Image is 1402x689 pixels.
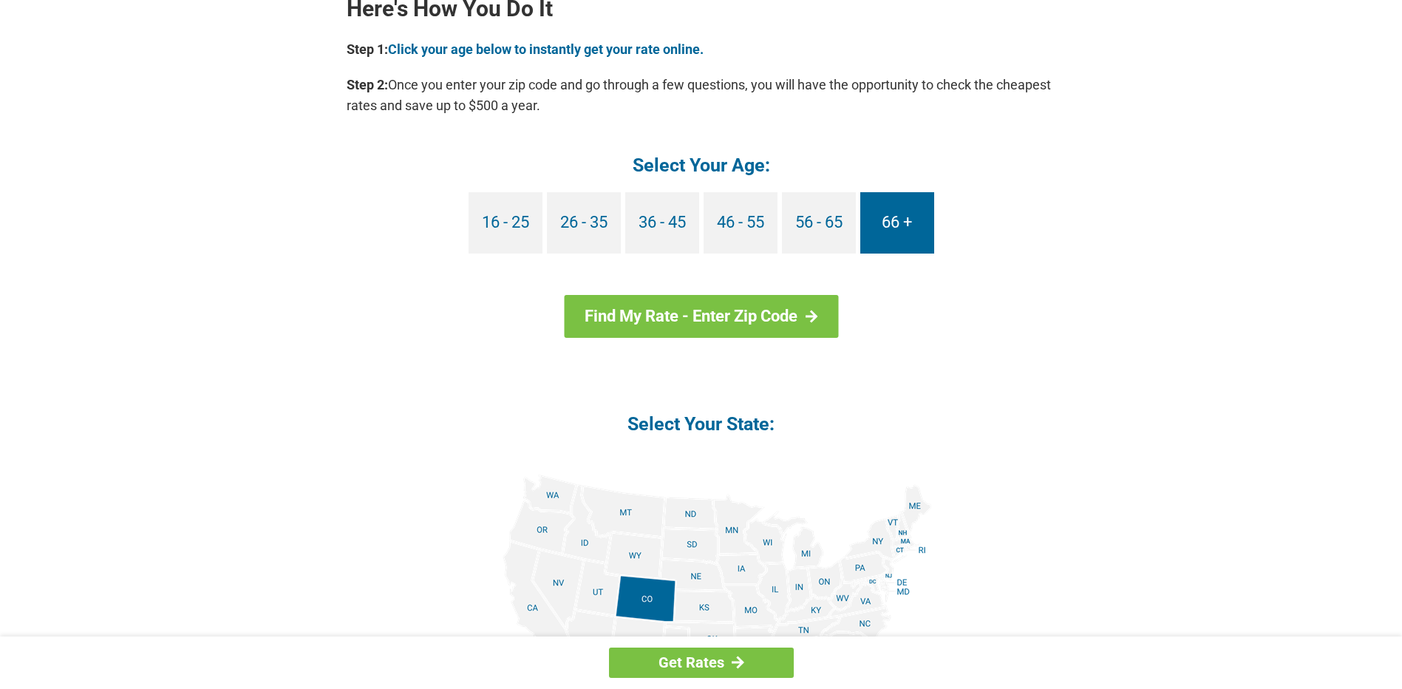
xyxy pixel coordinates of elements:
[564,295,838,338] a: Find My Rate - Enter Zip Code
[547,192,621,254] a: 26 - 35
[625,192,699,254] a: 36 - 45
[782,192,856,254] a: 56 - 65
[347,153,1056,177] h4: Select Your Age:
[347,41,388,57] b: Step 1:
[860,192,934,254] a: 66 +
[347,75,1056,116] p: Once you enter your zip code and go through a few questions, you will have the opportunity to che...
[388,41,704,57] a: Click your age below to instantly get your rate online.
[704,192,777,254] a: 46 - 55
[347,77,388,92] b: Step 2:
[609,648,794,678] a: Get Rates
[469,192,542,254] a: 16 - 25
[347,412,1056,436] h4: Select Your State:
